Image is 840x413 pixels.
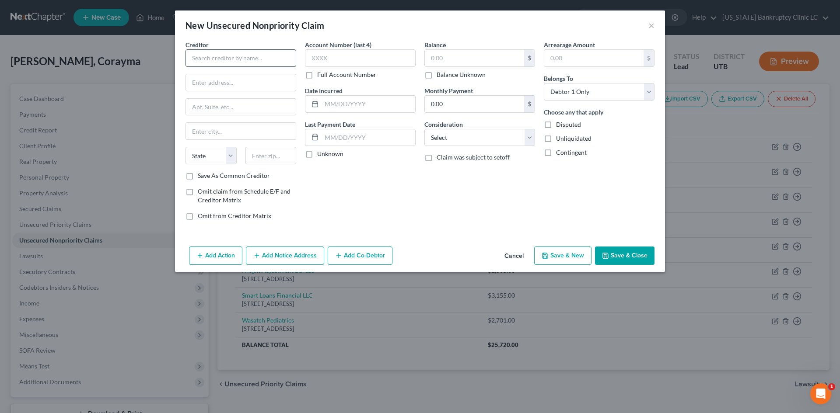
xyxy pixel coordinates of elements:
label: Date Incurred [305,86,343,95]
input: Enter city... [186,123,296,139]
button: Save & New [534,246,591,265]
label: Last Payment Date [305,120,355,129]
img: Profile image for Katie [10,225,28,242]
button: Add Action [189,246,242,265]
img: Profile image for Emma [10,31,28,48]
img: Profile image for Emma [10,160,28,177]
input: 0.00 [425,96,524,112]
button: Cancel [497,247,531,265]
span: Omit from Creditor Matrix [198,212,271,219]
div: Close [154,3,169,19]
div: • 6m ago [84,39,110,49]
div: [PERSON_NAME] [31,233,82,243]
button: Add Co-Debtor [328,246,392,265]
label: Arrearage Amount [544,40,595,49]
div: New Unsecured Nonpriority Claim [185,19,324,31]
span: Creditor [185,41,209,49]
div: • [DATE] [84,104,108,113]
div: • [DATE] [84,266,108,275]
button: Add Notice Address [246,246,324,265]
label: Balance Unknown [437,70,486,79]
input: MM/DD/YYYY [322,96,415,112]
button: Help [117,273,175,308]
label: Balance [424,40,446,49]
label: Choose any that apply [544,108,603,117]
div: [PERSON_NAME] [31,39,82,49]
div: • [DATE] [84,136,108,146]
input: 0.00 [425,50,524,66]
button: × [648,20,654,31]
span: Help [139,295,153,301]
img: Profile image for Lindsey [10,257,28,274]
div: • [DATE] [84,169,108,178]
div: $ [524,50,535,66]
div: [PERSON_NAME] [31,266,82,275]
div: [PERSON_NAME] [31,201,82,210]
button: Send us a message [40,246,135,264]
div: [PERSON_NAME] [31,136,82,146]
input: XXXX [305,49,416,67]
span: Omit claim from Schedule E/F and Creditor Matrix [198,187,290,204]
iframe: Intercom live chat [810,383,831,404]
div: $ [644,50,654,66]
label: Unknown [317,149,343,158]
div: • [DATE] [84,201,108,210]
img: Profile image for James [10,128,28,145]
input: 0.00 [544,50,644,66]
input: Enter zip... [245,147,297,164]
span: Claim was subject to setoff [437,153,510,161]
label: Monthly Payment [424,86,473,95]
button: Save & Close [595,246,654,265]
span: 1 [828,383,835,390]
span: Unliquidated [556,135,591,142]
label: Full Account Number [317,70,376,79]
div: [PERSON_NAME] [31,72,82,81]
span: Disputed [556,121,581,128]
label: Save As Common Creditor [198,171,270,180]
span: Belongs To [544,75,573,82]
img: Profile image for Kelly [10,63,28,80]
div: • [DATE] [84,233,108,243]
span: Contingent [556,149,587,156]
div: • [DATE] [84,72,108,81]
span: You're welcome! [31,96,81,103]
div: [PERSON_NAME] [31,104,82,113]
button: Messages [58,273,116,308]
input: Apt, Suite, etc... [186,99,296,115]
input: MM/DD/YYYY [322,129,415,146]
span: Messages [70,295,104,301]
input: Enter address... [186,74,296,91]
div: [PERSON_NAME] [31,169,82,178]
label: Consideration [424,120,463,129]
span: No problem! [31,128,69,135]
input: Search creditor by name... [185,49,296,67]
h1: Messages [65,4,112,19]
span: Home [20,295,38,301]
img: Profile image for Katie [10,192,28,210]
label: Account Number (last 4) [305,40,371,49]
div: $ [524,96,535,112]
img: Profile image for Lindsey [10,95,28,113]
